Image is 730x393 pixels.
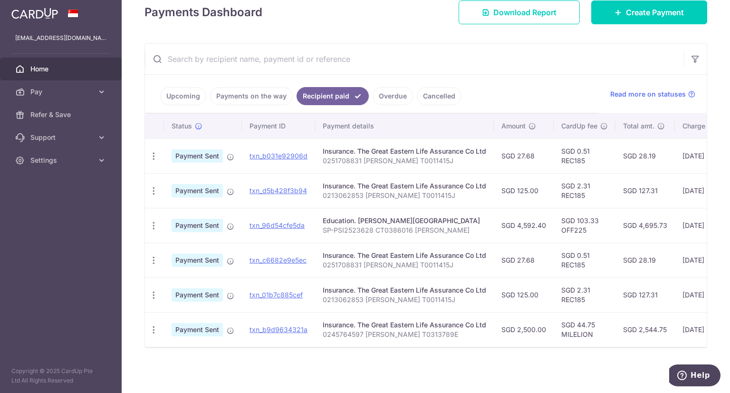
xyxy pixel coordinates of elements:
[682,121,721,131] span: Charge date
[323,156,486,166] p: 0251708831 [PERSON_NAME] T0011415J
[494,277,554,312] td: SGD 125.00
[172,149,223,163] span: Payment Sent
[610,89,695,99] a: Read more on statuses
[610,89,686,99] span: Read more on statuses
[417,87,461,105] a: Cancelled
[554,277,615,312] td: SGD 2.31 REC185
[561,121,597,131] span: CardUp fee
[30,64,93,74] span: Home
[15,33,106,43] p: [EMAIL_ADDRESS][DOMAIN_NAME]
[210,87,293,105] a: Payments on the way
[315,114,494,138] th: Payment details
[615,312,675,347] td: SGD 2,544.75
[172,254,223,267] span: Payment Sent
[669,364,720,388] iframe: Opens a widget where you can find more information
[323,191,486,200] p: 0213062853 [PERSON_NAME] T0011415J
[494,173,554,208] td: SGD 125.00
[250,325,307,334] a: txn_b9d9634321a
[250,221,305,229] a: txn_96d54cfe5da
[615,173,675,208] td: SGD 127.31
[623,121,654,131] span: Total amt.
[30,87,93,97] span: Pay
[250,152,307,160] a: txn_b031e92906d
[591,0,707,24] a: Create Payment
[242,114,315,138] th: Payment ID
[626,7,684,18] span: Create Payment
[172,219,223,232] span: Payment Sent
[30,133,93,142] span: Support
[494,208,554,243] td: SGD 4,592.40
[160,87,206,105] a: Upcoming
[323,295,486,305] p: 0213062853 [PERSON_NAME] T0011415J
[493,7,557,18] span: Download Report
[250,187,307,195] a: txn_d5b428f3b94
[323,251,486,260] div: Insurance. The Great Eastern Life Assurance Co Ltd
[615,208,675,243] td: SGD 4,695.73
[615,243,675,277] td: SGD 28.19
[145,44,684,74] input: Search by recipient name, payment id or reference
[250,291,303,299] a: txn_01b7c885cef
[30,156,93,165] span: Settings
[554,243,615,277] td: SGD 0.51 REC185
[501,121,526,131] span: Amount
[172,184,223,197] span: Payment Sent
[615,138,675,173] td: SGD 28.19
[250,256,307,264] a: txn_c6682e9e5ec
[144,4,262,21] h4: Payments Dashboard
[323,260,486,270] p: 0251708831 [PERSON_NAME] T0011415J
[494,138,554,173] td: SGD 27.68
[323,226,486,235] p: SP-PSI2523628 CT0386016 [PERSON_NAME]
[554,173,615,208] td: SGD 2.31 REC185
[11,8,58,19] img: CardUp
[323,216,486,226] div: Education. [PERSON_NAME][GEOGRAPHIC_DATA]
[459,0,580,24] a: Download Report
[323,181,486,191] div: Insurance. The Great Eastern Life Assurance Co Ltd
[323,320,486,330] div: Insurance. The Great Eastern Life Assurance Co Ltd
[323,330,486,339] p: 0245764597 [PERSON_NAME] T0313789E
[30,110,93,119] span: Refer & Save
[494,243,554,277] td: SGD 27.68
[494,312,554,347] td: SGD 2,500.00
[554,312,615,347] td: SGD 44.75 MILELION
[172,323,223,336] span: Payment Sent
[323,285,486,295] div: Insurance. The Great Eastern Life Assurance Co Ltd
[323,147,486,156] div: Insurance. The Great Eastern Life Assurance Co Ltd
[615,277,675,312] td: SGD 127.31
[554,138,615,173] td: SGD 0.51 REC185
[172,121,192,131] span: Status
[297,87,369,105] a: Recipient paid
[554,208,615,243] td: SGD 103.33 OFF225
[373,87,413,105] a: Overdue
[172,288,223,302] span: Payment Sent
